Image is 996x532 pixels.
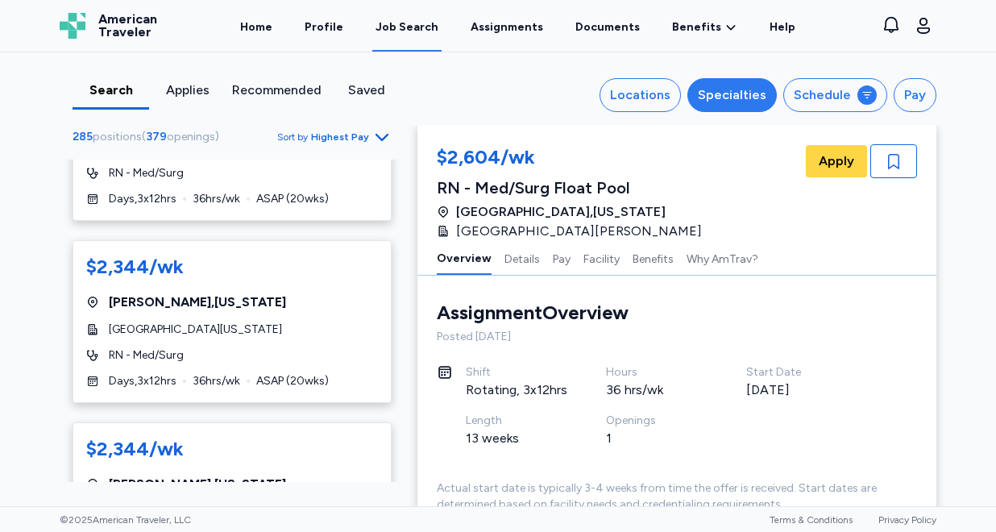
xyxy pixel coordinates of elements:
span: [GEOGRAPHIC_DATA][PERSON_NAME] [456,222,702,241]
span: [PERSON_NAME] , [US_STATE] [109,293,286,312]
a: Benefits [672,19,737,35]
span: 36 hrs/wk [193,191,240,207]
div: Posted [DATE] [437,329,917,345]
div: Assignment Overview [437,300,629,326]
div: Openings [606,413,708,429]
span: 285 [73,130,93,143]
span: ASAP ( 20 wks) [256,373,329,389]
div: Start Date [746,364,848,380]
div: Hours [606,364,708,380]
a: Terms & Conditions [770,514,853,526]
span: Days , 3 x 12 hrs [109,373,176,389]
div: Pay [904,85,926,105]
div: Actual start date is typically 3-4 weeks from time the offer is received. Start dates are determi... [437,480,917,513]
div: $2,604/wk [437,144,712,173]
div: Rotating, 3x12hrs [466,380,567,400]
span: [GEOGRAPHIC_DATA][US_STATE] [109,322,282,338]
span: Benefits [672,19,721,35]
span: © 2025 American Traveler, LLC [60,513,191,526]
a: Privacy Policy [878,514,936,526]
span: [PERSON_NAME] , [US_STATE] [109,475,286,494]
button: Apply [806,145,867,177]
span: 379 [146,130,167,143]
button: Specialties [687,78,777,112]
button: Pay [894,78,936,112]
img: Logo [60,13,85,39]
span: Days , 3 x 12 hrs [109,191,176,207]
button: Facility [583,241,620,275]
button: Why AmTrav? [687,241,758,275]
div: $2,344/wk [86,436,184,462]
span: Highest Pay [311,131,369,143]
a: Job Search [372,2,442,52]
span: ASAP ( 20 wks) [256,191,329,207]
button: Pay [553,241,571,275]
span: Apply [819,152,854,171]
div: Applies [156,81,219,100]
div: Search [79,81,143,100]
div: 36 hrs/wk [606,380,708,400]
span: positions [93,130,142,143]
div: ( ) [73,129,226,145]
div: $2,344/wk [86,254,184,280]
button: Locations [600,78,681,112]
div: Shift [466,364,567,380]
div: Recommended [232,81,322,100]
span: RN - Med/Surg [109,165,184,181]
div: Locations [610,85,670,105]
div: Specialties [698,85,766,105]
div: Job Search [376,19,438,35]
span: Sort by [277,131,308,143]
div: [DATE] [746,380,848,400]
button: Benefits [633,241,674,275]
button: Schedule [783,78,887,112]
span: openings [167,130,215,143]
button: Overview [437,241,492,275]
div: RN - Med/Surg Float Pool [437,177,712,199]
div: Length [466,413,567,429]
div: Saved [334,81,398,100]
span: American Traveler [98,13,157,39]
div: Schedule [794,85,851,105]
button: Details [504,241,540,275]
button: Sort byHighest Pay [277,127,392,147]
div: 13 weeks [466,429,567,448]
span: [GEOGRAPHIC_DATA] , [US_STATE] [456,202,666,222]
div: 1 [606,429,708,448]
span: 36 hrs/wk [193,373,240,389]
span: RN - Med/Surg [109,347,184,364]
